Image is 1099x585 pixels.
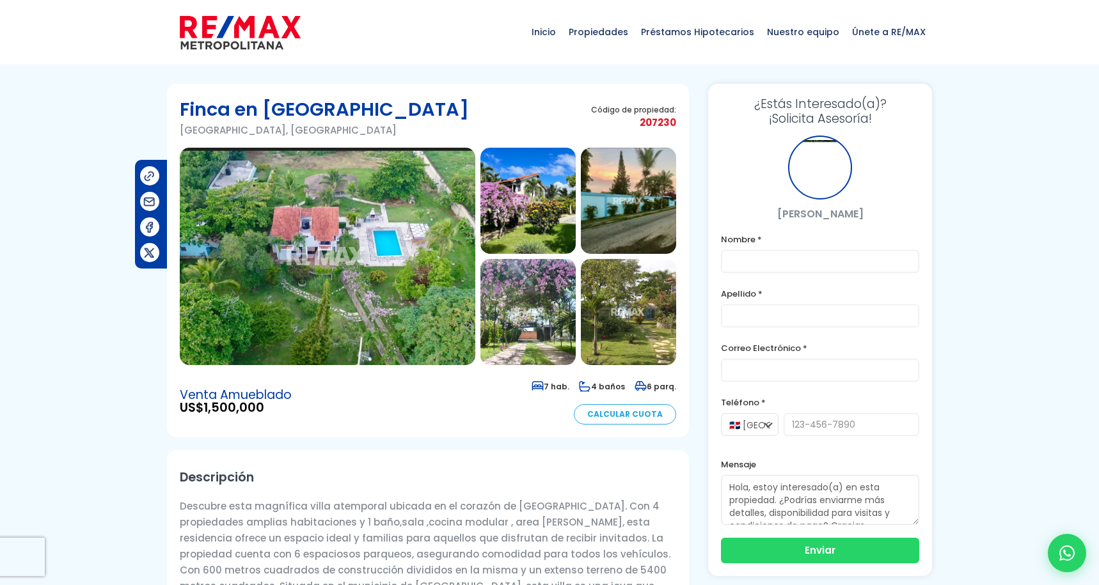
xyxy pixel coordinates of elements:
span: Propiedades [562,13,635,51]
label: Teléfono * [721,394,919,410]
input: 123-456-7890 [784,413,919,436]
a: Calcular Cuota [574,404,676,425]
button: Enviar [721,538,919,563]
img: Finca en Boca Chica [480,148,576,254]
span: Código de propiedad: [591,105,676,114]
p: [PERSON_NAME] [721,206,919,222]
h2: Descripción [180,463,676,492]
label: Nombre * [721,231,919,247]
span: 7 hab. [532,381,569,392]
img: Compartir [143,246,156,260]
label: Mensaje [721,456,919,472]
span: US$ [180,402,292,414]
span: Nuestro equipo [761,13,846,51]
span: 1,500,000 [203,399,264,416]
span: ¿Estás Interesado(a)? [721,97,919,111]
span: 4 baños [579,381,625,392]
span: 207230 [591,114,676,130]
img: Compartir [143,169,156,183]
h1: Finca en [GEOGRAPHIC_DATA] [180,97,469,122]
span: Únete a RE/MAX [846,13,932,51]
p: [GEOGRAPHIC_DATA], [GEOGRAPHIC_DATA] [180,122,469,138]
img: Compartir [143,195,156,208]
img: Finca en Boca Chica [581,148,676,254]
span: 6 parq. [635,381,676,392]
div: Myriam Parra [788,136,852,199]
img: Finca en Boca Chica [581,259,676,365]
h3: ¡Solicita Asesoría! [721,97,919,126]
label: Apellido * [721,286,919,302]
label: Correo Electrónico * [721,340,919,356]
img: Finca en Boca Chica [180,148,475,365]
img: remax-metropolitana-logo [180,13,301,52]
textarea: Hola, estoy interesado(a) en esta propiedad. ¿Podrías enviarme más detalles, disponibilidad para ... [721,475,919,525]
span: Préstamos Hipotecarios [635,13,761,51]
span: Inicio [525,13,562,51]
img: Finca en Boca Chica [480,259,576,365]
span: Venta Amueblado [180,389,292,402]
img: Compartir [143,221,156,234]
